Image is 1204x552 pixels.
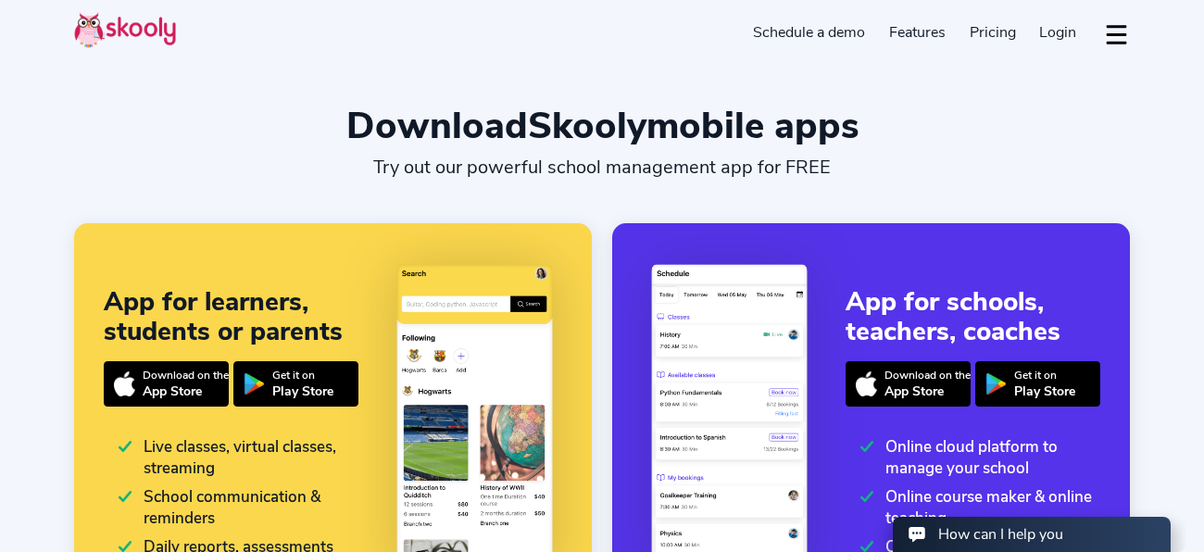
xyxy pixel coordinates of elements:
[74,12,176,48] img: Skooly
[958,18,1028,47] a: Pricing
[742,18,878,47] a: Schedule a demo
[1014,383,1075,400] div: Play Store
[74,104,1130,148] div: Download mobile apps
[272,383,333,400] div: Play Store
[143,383,229,400] div: App Store
[975,361,1100,408] a: Get it onPlay Store
[1039,22,1076,43] span: Login
[104,361,229,408] a: Download on theApp Store
[846,361,971,408] a: Download on theApp Store
[528,101,646,151] span: Skooly
[1014,368,1075,383] div: Get it on
[272,368,333,383] div: Get it on
[970,22,1016,43] span: Pricing
[104,287,358,346] div: App for learners, students or parents
[884,383,971,400] div: App Store
[1027,18,1088,47] a: Login
[338,156,866,179] div: Try out our powerful school management app for FREE
[119,436,358,479] div: Live classes, virtual classes, streaming
[143,368,229,383] div: Download on the
[846,287,1100,346] div: App for schools, teachers, coaches
[877,18,958,47] a: Features
[884,368,971,383] div: Download on the
[233,361,358,408] a: Get it onPlay Store
[119,486,358,529] div: School communication & reminders
[1103,13,1130,56] button: dropdown menu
